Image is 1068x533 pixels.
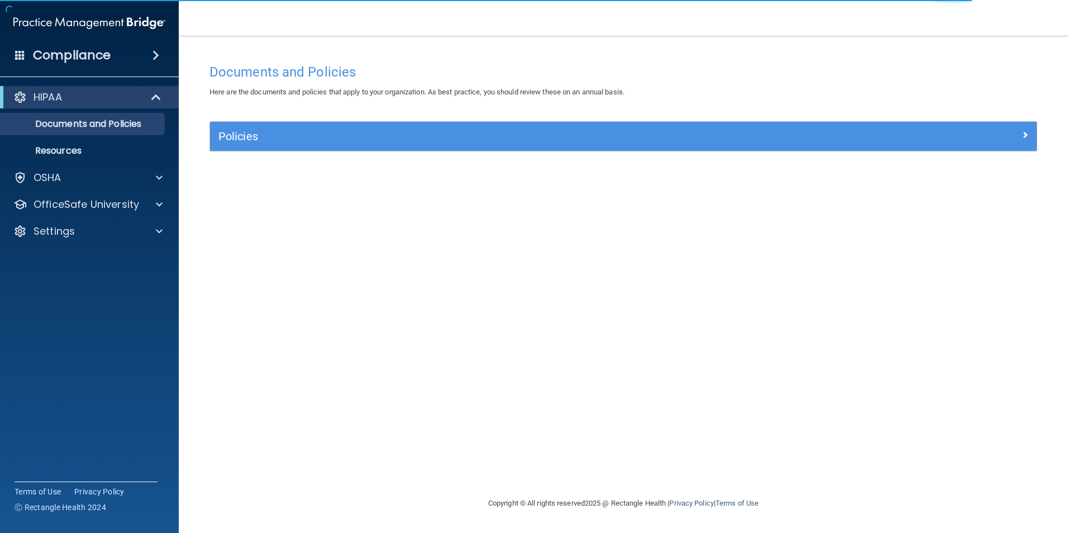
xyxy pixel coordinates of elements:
[209,65,1037,79] h4: Documents and Policies
[419,486,827,521] div: Copyright © All rights reserved 2025 @ Rectangle Health | |
[33,47,111,63] h4: Compliance
[13,225,163,238] a: Settings
[15,486,61,497] a: Terms of Use
[716,499,759,507] a: Terms of Use
[34,225,75,238] p: Settings
[13,12,165,34] img: PMB logo
[7,118,160,130] p: Documents and Policies
[7,145,160,156] p: Resources
[15,502,106,513] span: Ⓒ Rectangle Health 2024
[34,171,61,184] p: OSHA
[218,127,1028,145] a: Policies
[34,91,62,104] p: HIPAA
[34,198,139,211] p: OfficeSafe University
[218,130,822,142] h5: Policies
[669,499,713,507] a: Privacy Policy
[209,88,624,96] span: Here are the documents and policies that apply to your organization. As best practice, you should...
[13,171,163,184] a: OSHA
[13,198,163,211] a: OfficeSafe University
[74,486,125,497] a: Privacy Policy
[13,91,162,104] a: HIPAA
